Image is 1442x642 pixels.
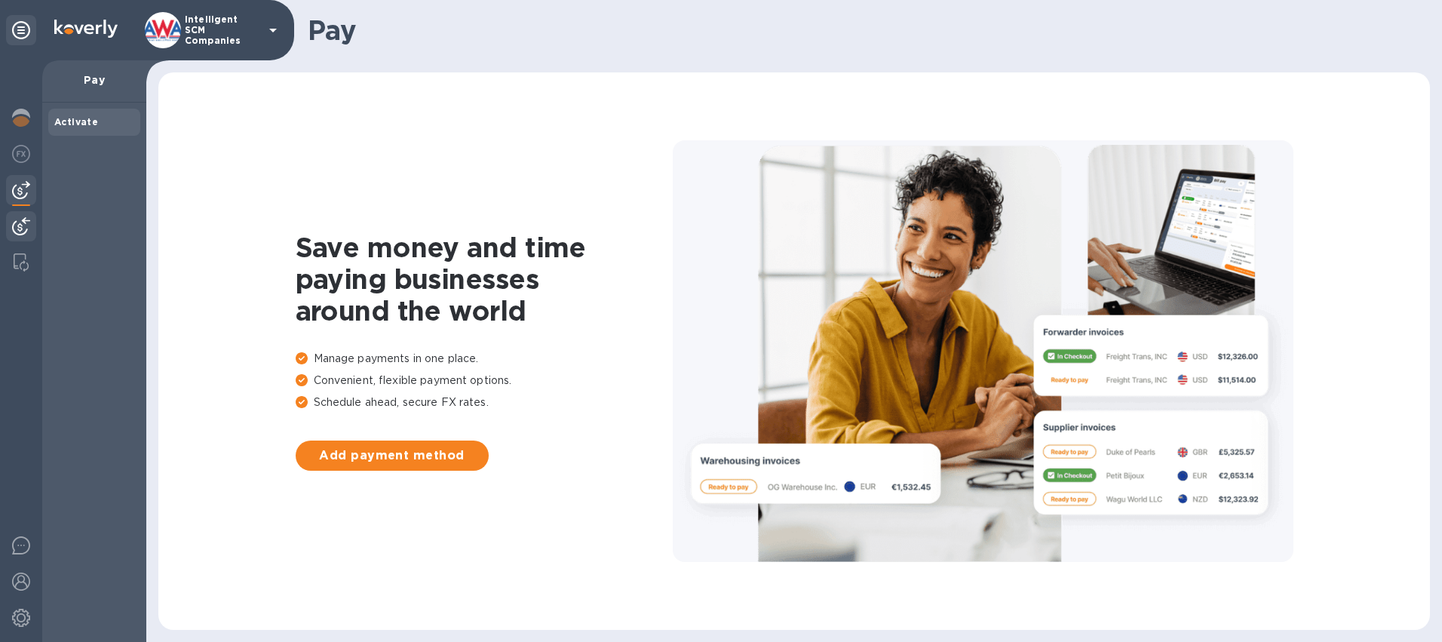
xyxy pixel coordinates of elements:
[296,373,673,389] p: Convenient, flexible payment options.
[6,15,36,45] div: Unpin categories
[54,72,134,88] p: Pay
[308,14,1418,46] h1: Pay
[296,232,673,327] h1: Save money and time paying businesses around the world
[12,145,30,163] img: Foreign exchange
[308,447,477,465] span: Add payment method
[296,441,489,471] button: Add payment method
[185,14,260,46] p: Intelligent SCM Companies
[54,20,118,38] img: Logo
[296,395,673,410] p: Schedule ahead, secure FX rates.
[296,351,673,367] p: Manage payments in one place.
[54,116,98,127] b: Activate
